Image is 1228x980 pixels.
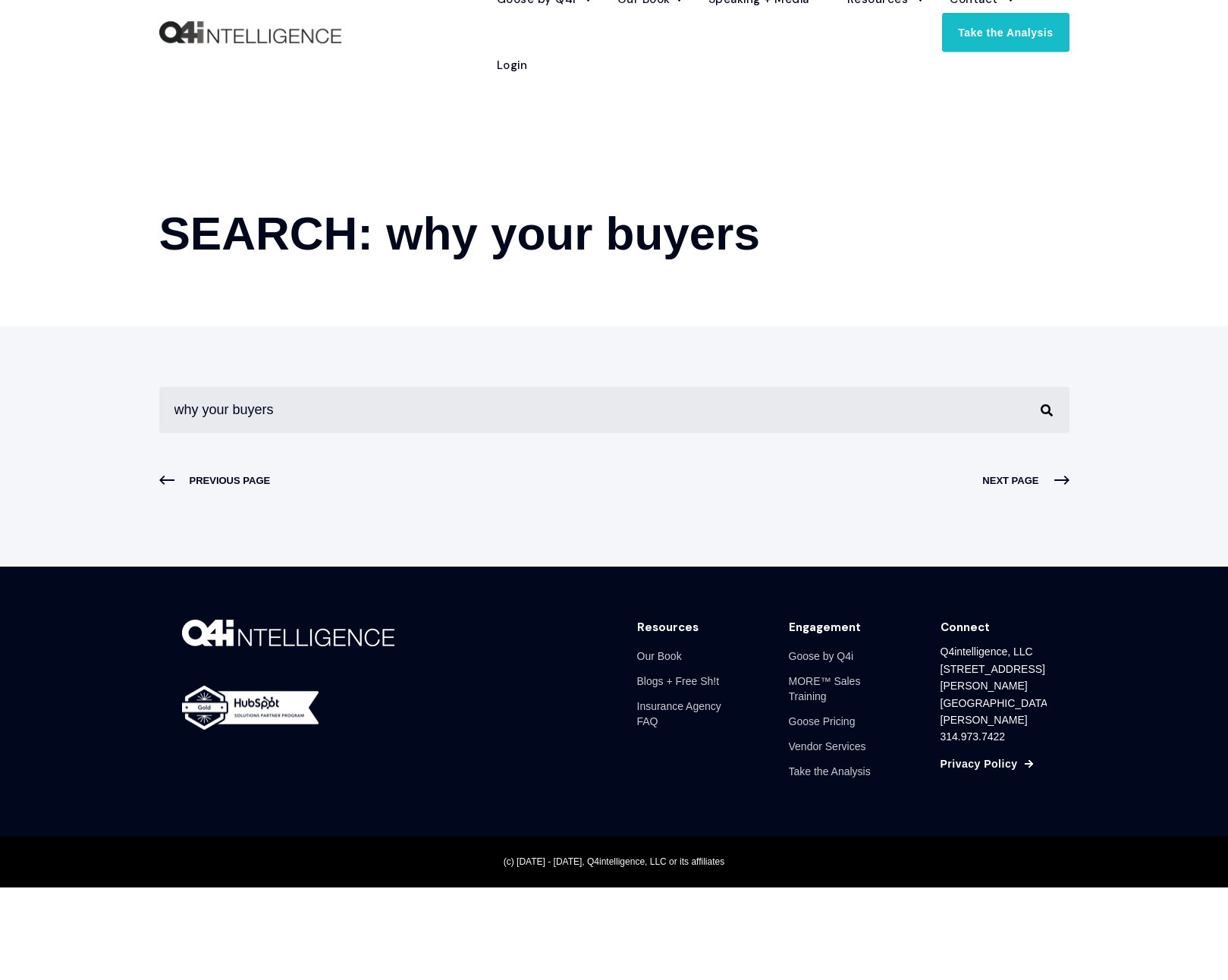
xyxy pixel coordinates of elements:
span: NEXT PAGE [982,471,1069,491]
a: Login [478,33,528,99]
div: Resources [637,620,699,636]
span: (c) [DATE] - [DATE], Q4intelligence, LLC or its affiliates [504,856,724,867]
img: Q4intelligence, LLC logo [159,21,341,44]
span: PREVIOUS PAGE [159,471,271,491]
div: Q4intelligence, LLC [STREET_ADDRESS][PERSON_NAME] [GEOGRAPHIC_DATA][PERSON_NAME] 314.973.7422 [941,643,1051,745]
input: Search [159,387,1069,433]
a: Back to Home [159,21,341,44]
button: Perform Search [1038,401,1056,419]
div: Connect [941,620,990,636]
a: Goose Pricing [789,708,856,733]
a: Blogs + Free Sh!t [637,668,720,693]
a: Vendor Services [789,733,866,759]
a: MORE™ Sales Training [789,668,895,708]
a: Take the Analysis [789,759,871,784]
a: Insurance Agency FAQ [637,693,743,733]
a: Our Book [637,643,682,668]
img: 01202-Q4i-Brand-Design-WH-Apr-10-2023-10-13-58-1515-AM [182,620,394,646]
img: gold-horizontal-white-2 [182,686,319,730]
a: Privacy Policy [941,755,1018,772]
a: Goose by Q4i [789,643,854,668]
div: Navigation Menu [637,643,743,733]
a: Previous Results [159,471,271,491]
span: SEARCH: why your buyers [159,207,760,259]
div: Navigation Menu [789,643,895,784]
a: Take the Analysis [942,12,1069,52]
a: Next Results [982,471,1069,491]
div: Engagement [789,620,861,636]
